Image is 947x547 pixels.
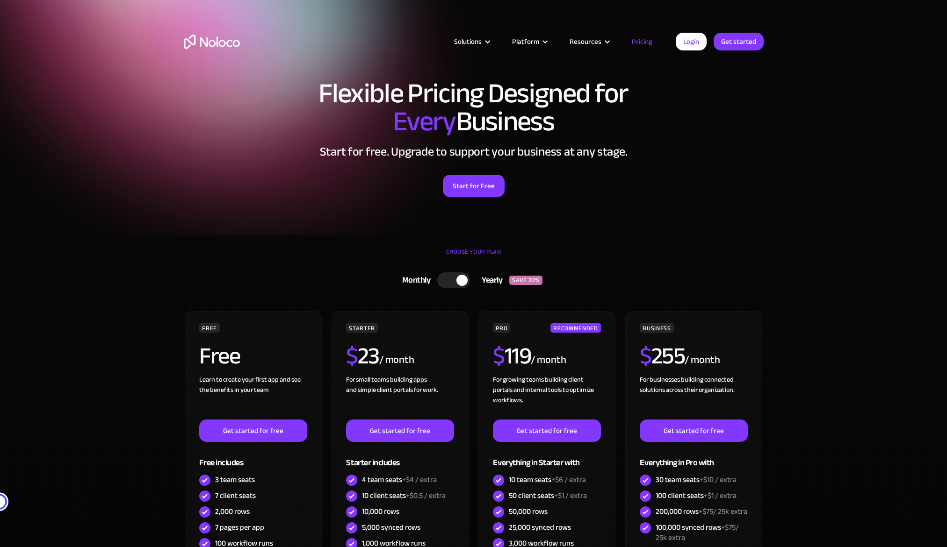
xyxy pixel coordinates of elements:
a: Get started for free [640,419,747,442]
div: CHOOSE YOUR PLAN [184,245,764,268]
div: BUSINESS [640,323,673,333]
div: 10 team seats [509,475,586,485]
div: 50,000 rows [509,506,548,517]
div: 5,000 synced rows [362,522,420,533]
div: For growing teams building client portals and internal tools to optimize workflows. [493,375,600,419]
span: +$10 / extra [700,473,737,487]
div: / month [379,353,414,368]
span: +$1 / extra [554,489,587,503]
div: Platform [512,36,539,48]
a: Login [676,33,707,50]
div: RECOMMENDED [550,323,600,333]
div: 10 client seats [362,490,446,501]
div: For small teams building apps and simple client portals for work. ‍ [346,375,454,419]
div: Yearly [470,273,509,287]
div: 200,000 rows [656,506,747,517]
a: Get started for free [199,419,307,442]
div: For businesses building connected solutions across their organization. ‍ [640,375,747,419]
div: Learn to create your first app and see the benefits in your team ‍ [199,375,307,419]
a: home [184,35,240,49]
div: 30 team seats [656,475,737,485]
div: 7 pages per app [215,522,264,533]
div: Resources [558,36,620,48]
h2: Start for free. Upgrade to support your business at any stage. [184,145,764,159]
div: Free includes [199,442,307,472]
div: 2,000 rows [215,506,250,517]
span: $ [640,334,651,378]
div: Resources [570,36,601,48]
h2: 255 [640,344,685,368]
h2: 23 [346,344,379,368]
div: STARTER [346,323,377,333]
span: +$4 / extra [402,473,437,487]
span: +$75/ 25k extra [699,504,747,519]
div: 10,000 rows [362,506,399,517]
div: / month [685,353,720,368]
span: +$1 / extra [704,489,737,503]
a: Get started [714,33,764,50]
div: Everything in Pro with [640,442,747,472]
div: 25,000 synced rows [509,522,571,533]
span: +$6 / extra [551,473,586,487]
div: 3 team seats [215,475,255,485]
h2: 119 [493,344,531,368]
span: +$75/ 25k extra [656,520,739,545]
a: Get started for free [346,419,454,442]
h2: Free [199,344,240,368]
div: Solutions [454,36,482,48]
div: Solutions [442,36,500,48]
div: Starter includes [346,442,454,472]
div: 100,000 synced rows [656,522,747,543]
a: Start for Free [443,175,505,197]
a: Pricing [620,36,664,48]
span: Every [393,95,456,148]
div: PRO [493,323,510,333]
div: / month [531,353,566,368]
div: 4 team seats [362,475,437,485]
div: SAVE 20% [509,276,542,285]
a: Get started for free [493,419,600,442]
div: Everything in Starter with [493,442,600,472]
div: 100 client seats [656,490,737,501]
div: 7 client seats [215,490,256,501]
div: Monthly [390,273,438,287]
h1: Flexible Pricing Designed for Business [184,79,764,135]
div: 50 client seats [509,490,587,501]
span: $ [346,334,358,378]
div: Platform [500,36,558,48]
div: FREE [199,323,220,333]
span: $ [493,334,505,378]
span: +$0.5 / extra [406,489,446,503]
